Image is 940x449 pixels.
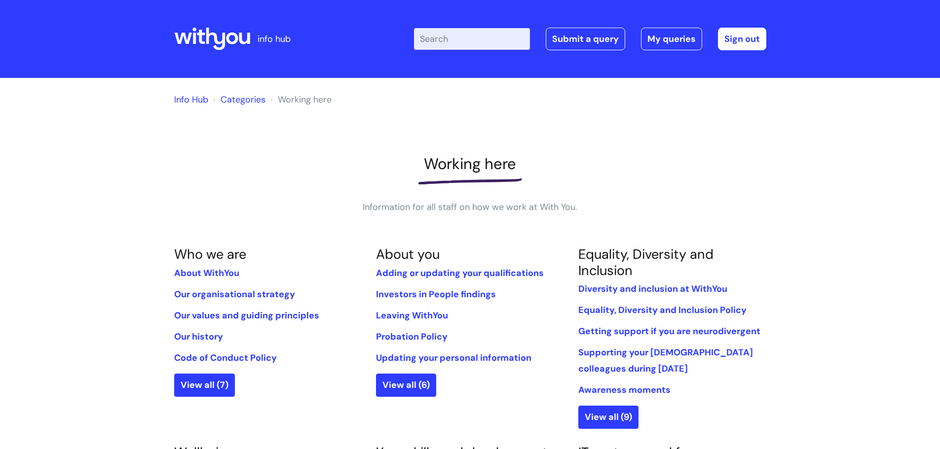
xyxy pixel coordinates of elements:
a: Diversity and inclusion at WithYou [578,283,727,295]
a: Sign out [718,28,766,50]
li: Solution home [211,92,265,107]
p: info hub [258,31,291,47]
a: Who we are [174,245,246,263]
a: My queries [641,28,702,50]
a: Equality, Diversity and Inclusion [578,245,714,278]
a: Our organisational strategy [174,288,295,300]
a: View all (9) [578,406,639,428]
a: Submit a query [546,28,625,50]
a: Leaving WithYou [376,310,448,321]
a: Code of Conduct Policy [174,352,277,364]
a: Getting support if you are neurodivergent [578,325,760,337]
a: Categories [221,94,265,105]
a: Supporting your [DEMOGRAPHIC_DATA] colleagues during [DATE] [578,346,753,374]
a: View all (7) [174,374,235,396]
input: Search [414,28,530,50]
a: Equality, Diversity and Inclusion Policy [578,304,747,316]
li: Working here [268,92,332,107]
a: About WithYou [174,267,239,279]
a: Updating your personal information [376,352,531,364]
a: Awareness moments [578,384,671,396]
p: Information for all staff on how we work at With You. [322,199,618,215]
a: Our values and guiding principles [174,310,319,321]
a: Investors in People findings [376,288,496,300]
a: Our history [174,331,223,343]
h1: Working here [174,155,766,173]
div: | - [414,28,766,50]
a: Adding or updating your qualifications [376,267,544,279]
a: About you [376,245,440,263]
a: Probation Policy [376,331,448,343]
a: Info Hub [174,94,208,105]
a: View all (6) [376,374,436,396]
